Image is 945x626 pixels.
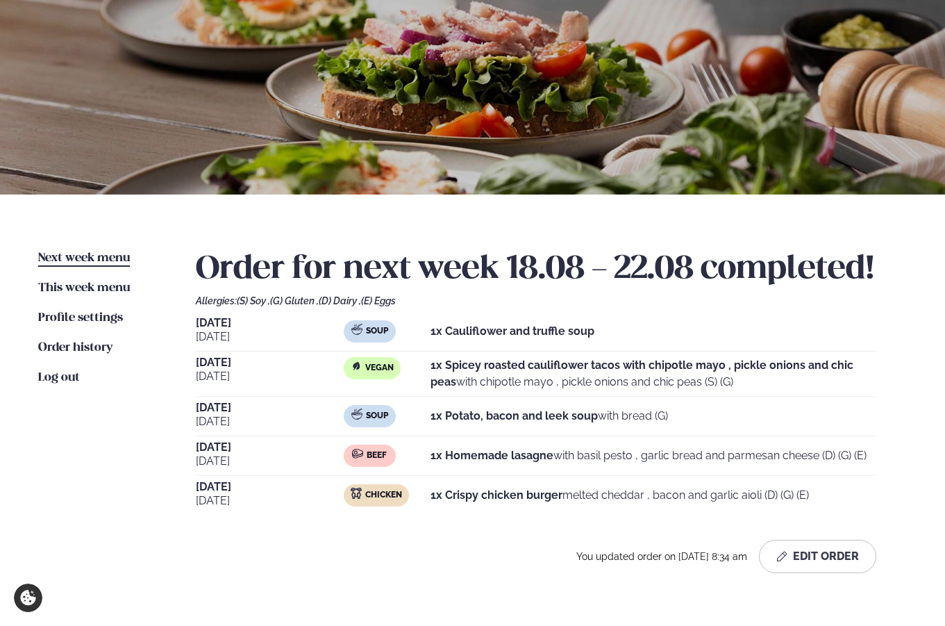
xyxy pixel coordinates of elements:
span: [DATE] [196,357,344,368]
span: [DATE] [196,318,344,329]
span: Order history [38,342,112,354]
span: Profile settings [38,312,123,324]
a: Profile settings [38,310,123,327]
div: Allergies: [196,295,906,306]
a: This week menu [38,280,130,297]
img: soup.svg [351,409,362,420]
p: with chipotle mayo , pickle onions and chic peas (S) (G) [430,357,876,390]
span: [DATE] [196,442,344,453]
span: [DATE] [196,368,344,385]
img: chicken.svg [351,488,362,499]
strong: 1x Cauliflower and truffle soup [430,324,594,338]
span: Next week menu [38,252,130,264]
span: Soup [366,411,388,422]
span: You updated order on [DATE] 8:34 am [576,551,753,562]
span: (G) Gluten , [270,295,319,306]
span: Soup [366,326,388,337]
span: This week menu [38,282,130,294]
strong: 1x Spicey roasted cauliflower tacos with chipotle mayo , pickle onions and chic peas [430,359,853,388]
img: Vegan.svg [351,361,362,372]
p: melted cheddar , bacon and garlic aioli (D) (G) (E) [430,487,809,504]
p: with basil pesto , garlic bread and parmesan cheese (D) (G) (E) [430,447,867,464]
img: beef.svg [352,448,363,459]
span: [DATE] [196,413,344,430]
a: Order history [38,340,112,356]
span: Vegan [365,363,394,374]
a: Next week menu [38,250,130,267]
span: Beef [367,450,387,461]
span: [DATE] [196,493,344,509]
span: (D) Dairy , [319,295,361,306]
h2: Order for next week 18.08 - 22.08 completed! [196,250,906,289]
a: Log out [38,370,80,386]
p: with bread (G) [430,408,668,425]
span: [DATE] [196,329,344,345]
span: (S) Soy , [237,295,270,306]
span: (E) Eggs [361,295,396,306]
strong: 1x Homemade lasagne [430,449,553,462]
strong: 1x Potato, bacon and leek soup [430,409,598,422]
img: soup.svg [351,324,362,335]
span: [DATE] [196,402,344,413]
span: [DATE] [196,453,344,470]
button: Edit Order [759,540,876,573]
span: Log out [38,372,80,384]
span: [DATE] [196,481,344,493]
span: Chicken [365,490,402,501]
strong: 1x Crispy chicken burger [430,488,562,502]
a: Cookie settings [14,584,42,612]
